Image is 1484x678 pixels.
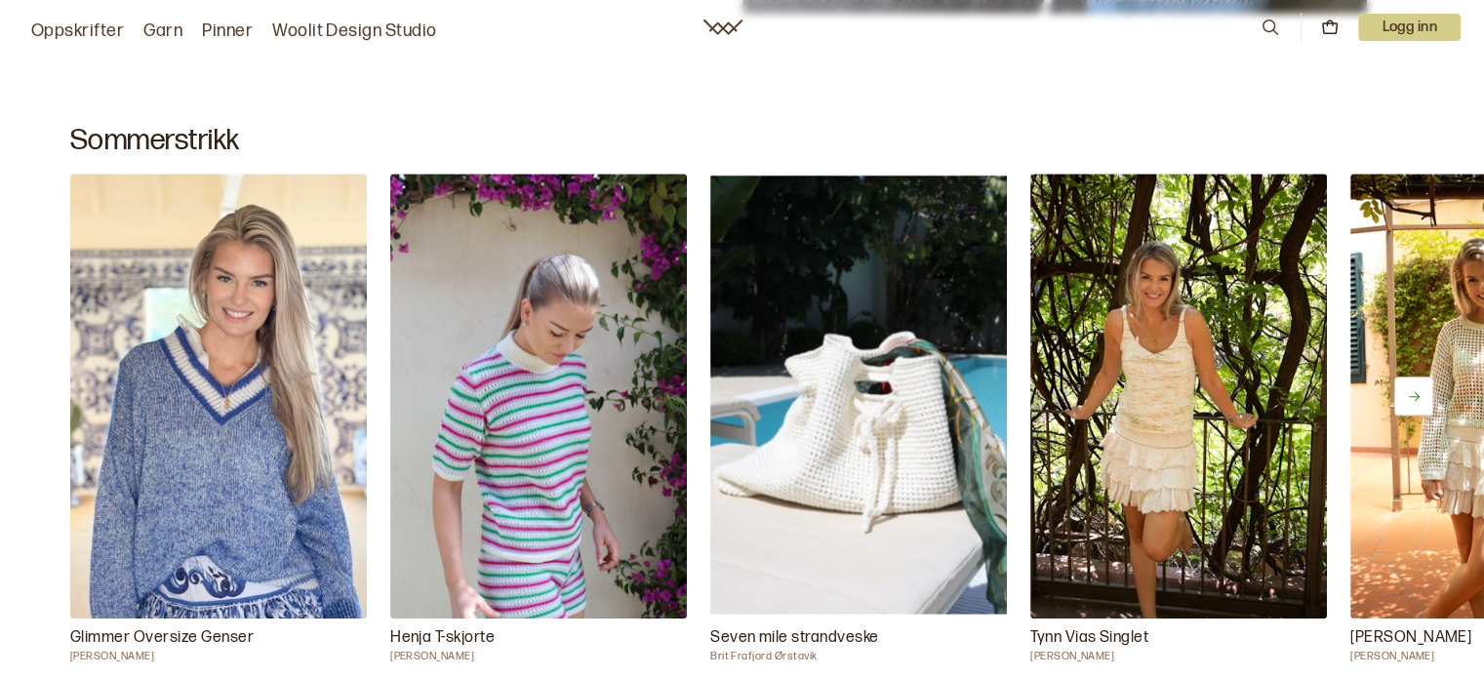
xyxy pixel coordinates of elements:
[70,174,367,618] img: Ane Kydland Thomassen DG 488 - 09 Vi har heldigital oppskrift og garnpakke til Glimmer Oversize G...
[1358,14,1461,41] button: User dropdown
[703,20,742,35] a: Woolit
[1030,650,1327,663] p: [PERSON_NAME]
[710,650,1007,663] p: Brit Frafjord Ørstavik
[1030,626,1327,650] p: Tynn Vias Singlet
[31,18,124,45] a: Oppskrifter
[1358,14,1461,41] p: Logg inn
[143,18,182,45] a: Garn
[710,626,1007,650] p: Seven mile strandveske
[272,18,437,45] a: Woolit Design Studio
[390,650,687,663] p: [PERSON_NAME]
[390,174,687,618] img: Iselin Hafseld DG 453-14 Nydelig flerfarget T-skjorte i Baby Ull fra Dalegarn, 100% merinoull - s...
[70,650,367,663] p: [PERSON_NAME]
[202,18,253,45] a: Pinner
[390,626,687,650] p: Henja T-skjorte
[70,626,367,650] p: Glimmer Oversize Genser
[710,174,1007,618] img: Brit Frafjord Ørstavik DG 452 - 08 Lekker strandveske strikket i 100% økologisk bomull
[70,123,1414,158] h2: Sommerstrikk
[1030,174,1327,618] img: Hrönn Jonsdóttir GG 309 - 01 Tynn versjon av Vias Singlet, strikket i 100% bomull.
